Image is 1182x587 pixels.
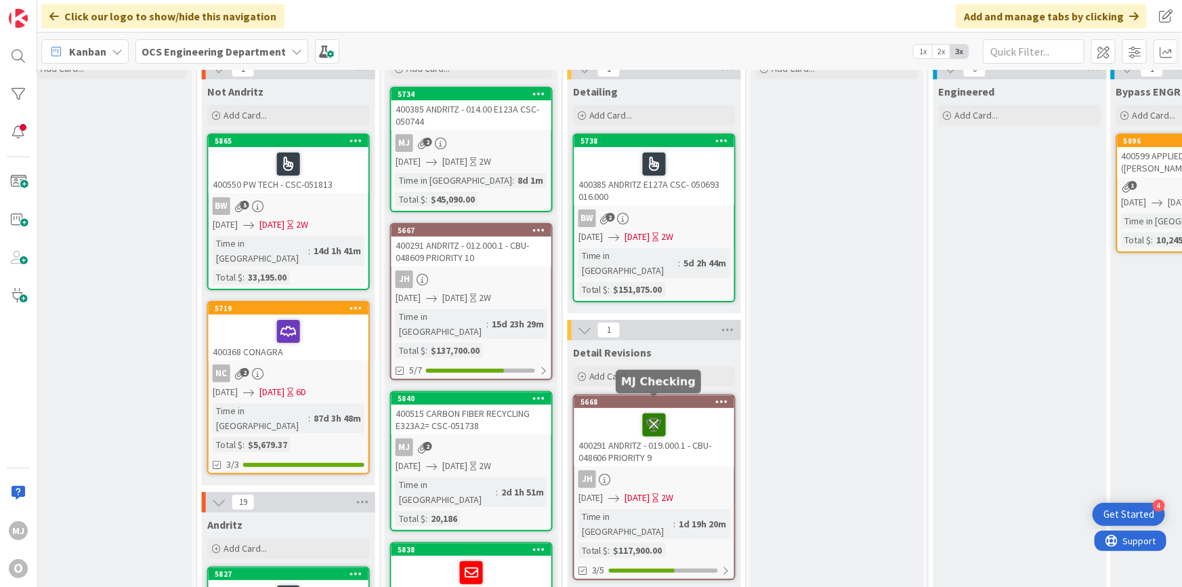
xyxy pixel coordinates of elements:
[213,403,308,433] div: Time in [GEOGRAPHIC_DATA]
[245,270,290,285] div: 33,195.00
[392,224,551,237] div: 5667
[425,192,427,207] span: :
[676,517,730,531] div: 1d 19h 20m
[392,270,551,288] div: JH
[392,405,551,434] div: 400515 CARBON FIBER RECYCLING E323A2= CSC-051738
[396,134,413,152] div: MJ
[9,521,28,540] div: MJ
[396,511,425,526] div: Total $
[581,397,734,407] div: 5668
[213,270,242,285] div: Total $
[390,391,553,531] a: 5840400515 CARBON FIBER RECYCLING E323A2= CSC-051738MJ[DATE][DATE]2WTime in [GEOGRAPHIC_DATA]:2d ...
[396,291,421,305] span: [DATE]
[1153,500,1165,512] div: 4
[608,543,610,558] span: :
[9,9,28,28] img: Visit kanbanzone.com
[207,518,242,531] span: Andritz
[224,109,267,121] span: Add Card...
[425,511,427,526] span: :
[207,85,263,98] span: Not Andritz
[396,192,425,207] div: Total $
[597,322,620,338] span: 1
[209,197,368,215] div: BW
[608,282,610,297] span: :
[574,396,734,466] div: 5668400291 ANDRITZ - 019.000.1 - CBU-048606 PRIORITY 9
[213,218,238,232] span: [DATE]
[610,282,666,297] div: $151,875.00
[396,270,413,288] div: JH
[308,243,310,258] span: :
[578,491,604,505] span: [DATE]
[427,192,478,207] div: $45,090.00
[409,363,422,378] span: 5/7
[574,135,734,147] div: 5738
[213,365,230,382] div: NC
[625,491,650,505] span: [DATE]
[215,304,368,313] div: 5719
[392,134,551,152] div: MJ
[573,346,652,359] span: Detail Revisions
[578,543,608,558] div: Total $
[578,248,679,278] div: Time in [GEOGRAPHIC_DATA]
[955,109,998,121] span: Add Card...
[209,365,368,382] div: NC
[390,87,553,212] a: 5734400385 ANDRITZ - 014.00 E123A CSC-050744MJ[DATE][DATE]2WTime in [GEOGRAPHIC_DATA]:8d 1mTotal ...
[224,542,267,554] span: Add Card...
[578,209,596,227] div: BW
[308,411,310,426] span: :
[398,226,551,235] div: 5667
[310,411,364,426] div: 87d 3h 48m
[581,136,734,146] div: 5738
[69,43,106,60] span: Kanban
[956,4,1147,28] div: Add and manage tabs by clicking
[488,317,547,331] div: 15d 23h 29m
[245,437,291,452] div: $5,679.37
[479,459,491,473] div: 2W
[1152,232,1154,247] span: :
[578,230,604,244] span: [DATE]
[392,392,551,405] div: 5840
[1116,85,1181,98] span: Bypass ENGR
[396,309,486,339] div: Time in [GEOGRAPHIC_DATA]
[427,343,483,358] div: $137,700.00
[398,545,551,554] div: 5838
[662,230,674,244] div: 2W
[232,494,255,510] span: 19
[390,223,553,380] a: 5667400291 ANDRITZ - 012.000.1 - CBU-048609 PRIORITY 10JH[DATE][DATE]2WTime in [GEOGRAPHIC_DATA]:...
[932,45,950,58] span: 2x
[574,470,734,488] div: JH
[396,173,512,188] div: Time in [GEOGRAPHIC_DATA]
[396,477,496,507] div: Time in [GEOGRAPHIC_DATA]
[1128,181,1137,190] span: 1
[296,218,308,232] div: 2W
[1122,232,1152,247] div: Total $
[578,282,608,297] div: Total $
[392,224,551,266] div: 5667400291 ANDRITZ - 012.000.1 - CBU-048609 PRIORITY 10
[209,147,368,193] div: 400550 PW TECH - CSC-051813
[574,408,734,466] div: 400291 ANDRITZ - 019.000.1 - CBU-048606 PRIORITY 9
[213,236,308,266] div: Time in [GEOGRAPHIC_DATA]
[625,230,650,244] span: [DATE]
[242,270,245,285] span: :
[207,134,370,290] a: 5865400550 PW TECH - CSC-051813BW[DATE][DATE]2WTime in [GEOGRAPHIC_DATA]:14d 1h 41mTotal $:33,195.00
[578,470,596,488] div: JH
[215,569,368,579] div: 5827
[950,45,969,58] span: 3x
[573,134,736,302] a: 5738400385 ANDRITZ E127A CSC- 050693 016.000BW[DATE][DATE]2WTime in [GEOGRAPHIC_DATA]:5d 2h 44mTo...
[423,442,432,451] span: 2
[573,85,618,98] span: Detailing
[496,485,498,500] span: :
[41,4,284,28] div: Click our logo to show/hide this navigation
[392,100,551,130] div: 400385 ANDRITZ - 014.00 E123A CSC-050744
[592,563,605,578] span: 3/5
[442,291,467,305] span: [DATE]
[573,394,736,580] a: 5668400291 ANDRITZ - 019.000.1 - CBU-048606 PRIORITY 9JH[DATE][DATE]2WTime in [GEOGRAPHIC_DATA]:1...
[209,302,368,361] div: 5719400368 CONAGRA
[621,375,696,388] h5: MJ Checking
[213,197,230,215] div: BW
[479,291,491,305] div: 2W
[498,485,547,500] div: 2d 1h 51m
[396,155,421,169] span: [DATE]
[514,173,547,188] div: 8d 1m
[674,517,676,531] span: :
